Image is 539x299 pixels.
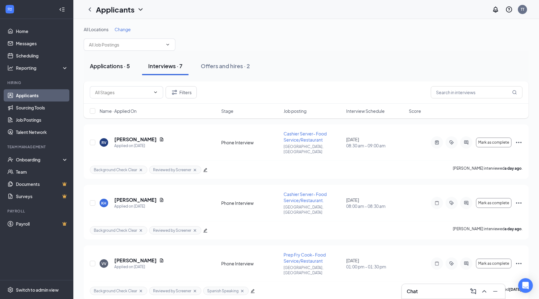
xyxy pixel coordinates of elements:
svg: Cross [240,289,245,293]
span: edit [203,168,207,172]
button: Filter Filters [166,86,197,98]
a: Applicants [16,89,68,102]
div: Switch to admin view [16,287,59,293]
input: All Stages [95,89,151,96]
span: 08:30 am - 09:00 am [346,142,405,149]
a: SurveysCrown [16,190,68,202]
span: Mark as complete [479,201,509,205]
svg: Collapse [59,6,65,13]
svg: ActiveChat [463,261,470,266]
svg: ChevronDown [137,6,144,13]
svg: ComposeMessage [470,288,477,295]
span: Spanish Speaking [207,288,239,293]
span: edit [203,228,207,233]
span: 01:00 pm - 01:30 pm [346,264,405,270]
b: a day ago [504,227,522,231]
svg: ActiveNote [433,140,441,145]
h5: [PERSON_NAME] [114,257,157,264]
a: Team [16,166,68,178]
div: KH [101,201,107,206]
b: a day ago [504,166,522,171]
button: Mark as complete [476,198,512,208]
button: Mark as complete [476,138,512,147]
svg: Cross [138,168,143,172]
a: Scheduling [16,50,68,62]
a: Messages [16,37,68,50]
div: Phone Interview [221,139,280,146]
svg: Minimize [492,288,499,295]
p: [GEOGRAPHIC_DATA], [GEOGRAPHIC_DATA] [284,205,343,215]
p: [GEOGRAPHIC_DATA], [GEOGRAPHIC_DATA] [284,144,343,154]
div: Payroll [7,209,67,214]
div: Phone Interview [221,260,280,267]
span: Reviewed by Screener [153,228,191,233]
input: Search in interviews [431,86,522,98]
div: Interviews · 7 [148,62,182,70]
div: Team Management [7,144,67,149]
svg: ActiveTag [448,201,455,205]
span: Reviewed by Screener [153,288,191,293]
svg: ChevronLeft [86,6,94,13]
span: All Locations [84,27,108,32]
div: Open Intercom Messenger [518,278,533,293]
svg: QuestionInfo [505,6,513,13]
span: Interview Schedule [346,108,385,114]
svg: Note [433,261,441,266]
a: Job Postings [16,114,68,126]
svg: Document [159,137,164,142]
svg: Document [159,258,164,263]
svg: Cross [138,228,143,233]
h5: [PERSON_NAME] [114,136,157,143]
p: [GEOGRAPHIC_DATA], [GEOGRAPHIC_DATA] [284,265,343,275]
button: Minimize [490,286,500,296]
div: [DATE] [346,136,405,149]
div: Onboarding [16,157,63,163]
p: [PERSON_NAME] interviewed . [453,166,522,174]
div: Offers and hires · 2 [201,62,250,70]
a: Sourcing Tools [16,102,68,114]
svg: ActiveTag [448,140,455,145]
div: Applied on [DATE] [114,264,164,270]
svg: MagnifyingGlass [512,90,517,95]
svg: ActiveChat [463,140,470,145]
svg: ActiveTag [448,261,455,266]
div: [DATE] [346,197,405,209]
div: [DATE] [346,257,405,270]
span: Mark as complete [479,140,509,145]
svg: ChevronDown [165,42,170,47]
svg: Ellipses [515,139,522,146]
span: 08:00 am - 08:30 am [346,203,405,209]
div: Hiring [7,80,67,85]
svg: ActiveChat [463,201,470,205]
button: ComposeMessage [468,286,478,296]
input: All Job Postings [89,41,163,48]
h3: Chat [407,288,418,295]
span: Name · Applied On [100,108,137,114]
svg: Filter [171,89,178,96]
svg: Cross [193,289,197,293]
svg: Cross [193,228,197,233]
svg: Document [159,197,164,202]
span: Background Check Clear [94,288,137,293]
span: Background Check Clear [94,228,137,233]
svg: ChevronDown [153,90,158,95]
svg: UserCheck [7,157,13,163]
a: Home [16,25,68,37]
span: Cashier Server- Food Service/Restaurant [284,131,327,142]
svg: Ellipses [515,199,522,207]
div: Applied on [DATE] [114,203,164,209]
div: RV [101,140,106,145]
svg: Analysis [7,65,13,71]
svg: Cross [138,289,143,293]
button: Mark as complete [476,259,512,268]
svg: Cross [193,168,197,172]
h5: [PERSON_NAME] [114,197,157,203]
a: Talent Network [16,126,68,138]
a: PayrollCrown [16,218,68,230]
div: Reporting [16,65,68,71]
p: [PERSON_NAME] interviewed . [453,226,522,234]
button: ChevronUp [479,286,489,296]
svg: Note [433,201,441,205]
span: Score [409,108,421,114]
